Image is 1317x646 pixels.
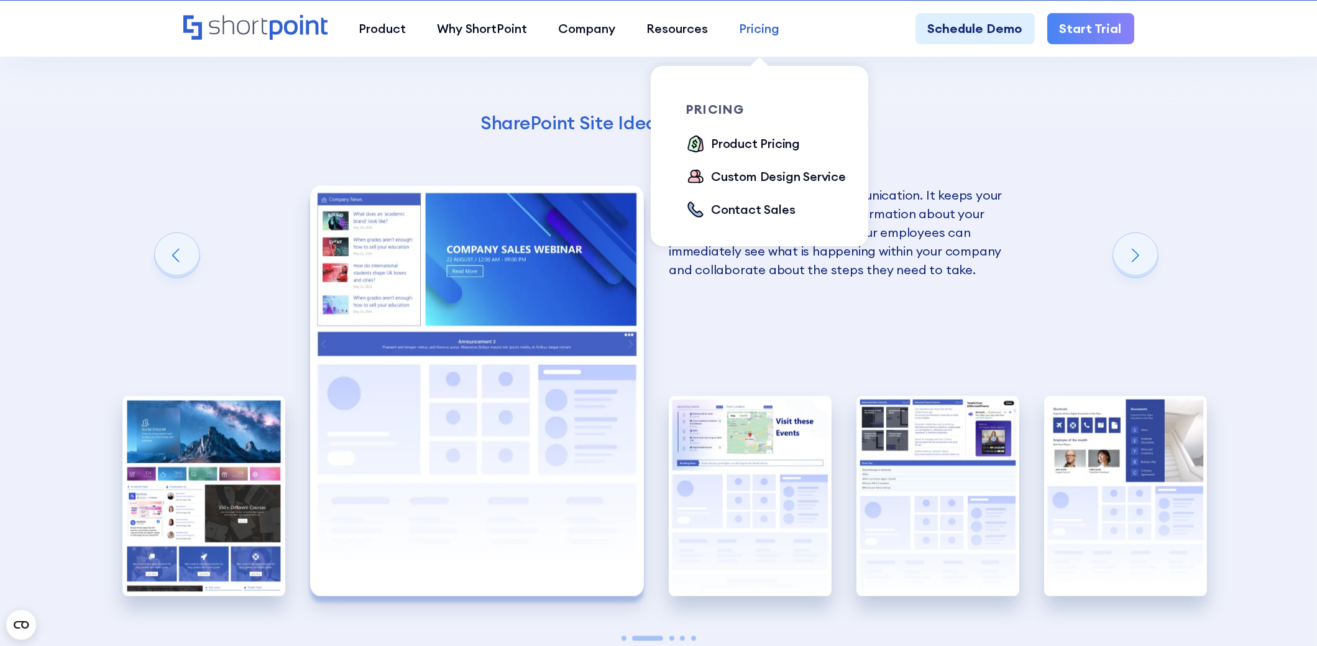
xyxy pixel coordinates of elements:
div: Next slide [1113,233,1158,278]
a: Company [543,13,631,44]
div: 4 / 5 [856,396,1019,596]
div: Product [359,19,406,38]
div: Pricing [739,19,779,38]
iframe: Chat Widget [1094,502,1317,646]
button: Open CMP widget [6,610,36,640]
img: SharePoint Communication site example for news [856,396,1019,596]
a: Custom Design Service [686,167,846,188]
div: Contact Sales [711,200,795,219]
a: Contact Sales [686,200,795,221]
img: Best SharePoint Intranet Site Designs [122,396,285,596]
div: Product Pricing [711,134,800,153]
div: Company [558,19,615,38]
div: Why ShortPoint [437,19,527,38]
a: Start Trial [1047,13,1134,44]
div: 5 / 5 [1044,396,1207,596]
div: 3 / 5 [669,396,832,596]
div: Custom Design Service [711,167,846,186]
span: Go to slide 5 [691,636,696,641]
h4: SharePoint Site Ideas for Your Employees [309,111,1008,135]
span: Go to slide 1 [622,636,626,641]
div: Previous slide [155,233,200,278]
span: Go to slide 2 [632,636,663,641]
a: Home [183,15,328,42]
img: Internal SharePoint site example for company policy [669,396,832,596]
div: pricing [686,103,860,116]
span: Go to slide 4 [680,636,685,641]
a: Pricing [723,13,795,44]
img: HR SharePoint site example for Homepage [310,186,645,596]
a: Why ShortPoint [421,13,543,44]
a: Resources [631,13,723,44]
a: Schedule Demo [915,13,1035,44]
div: Resources [646,19,708,38]
span: Go to slide 3 [669,636,674,641]
a: Product [343,13,421,44]
div: 1 / 5 [122,396,285,596]
a: Product Pricing [686,134,800,155]
img: HR SharePoint site example for documents [1044,396,1207,596]
div: 2 / 5 [310,186,645,596]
